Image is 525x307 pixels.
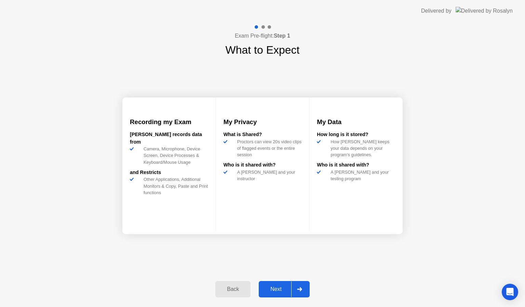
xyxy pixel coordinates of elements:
div: Open Intercom Messenger [502,284,518,300]
div: Back [217,286,248,292]
div: A [PERSON_NAME] and your testing program [328,169,395,182]
h3: Recording my Exam [130,117,208,127]
div: [PERSON_NAME] records data from [130,131,208,146]
div: Delivered by [421,7,452,15]
div: Next [261,286,291,292]
h3: My Data [317,117,395,127]
div: How long is it stored? [317,131,395,138]
h1: What to Expect [226,42,300,58]
button: Next [259,281,310,297]
div: Other Applications, Additional Monitors & Copy, Paste and Print functions [141,176,208,196]
div: A [PERSON_NAME] and your instructor [234,169,302,182]
div: Camera, Microphone, Device Screen, Device Processes & Keyboard/Mouse Usage [141,146,208,165]
h4: Exam Pre-flight: [235,32,290,40]
div: and Restricts [130,169,208,176]
b: Step 1 [274,33,290,39]
button: Back [215,281,251,297]
div: Proctors can view 20s video clips of flagged events or the entire session [234,138,302,158]
h3: My Privacy [224,117,302,127]
div: Who is it shared with? [317,161,395,169]
div: Who is it shared with? [224,161,302,169]
div: What is Shared? [224,131,302,138]
img: Delivered by Rosalyn [456,7,513,15]
div: How [PERSON_NAME] keeps your data depends on your program’s guidelines. [328,138,395,158]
